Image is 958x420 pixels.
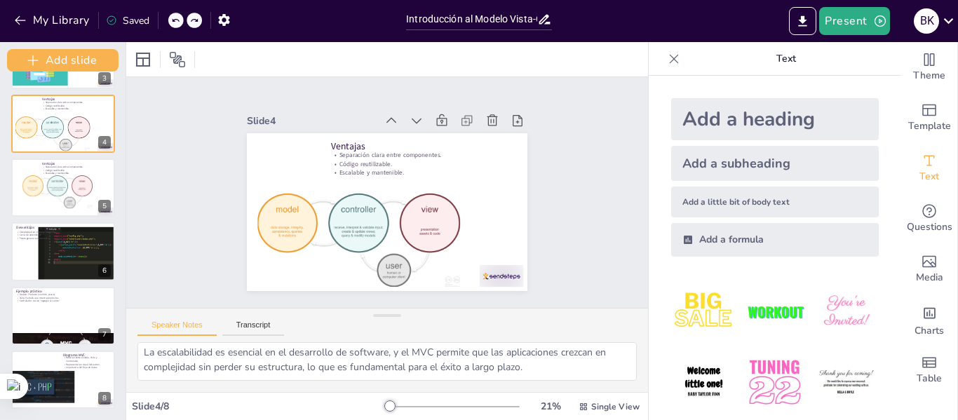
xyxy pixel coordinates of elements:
div: 5 [98,200,111,212]
p: Escalable y mantenible. [42,172,109,175]
p: Escalable y mantenible. [330,90,471,218]
div: 7 [98,328,111,341]
div: Layout [132,48,154,71]
p: Código reutilizable. [42,104,109,108]
p: Ventajas [42,161,109,165]
div: Slide 4 / 8 [132,400,385,413]
div: B K [914,8,939,34]
div: Add a table [901,345,957,395]
button: Present [819,7,889,35]
button: B K [914,7,939,35]
div: Add images, graphics, shapes or video [901,244,957,294]
div: Add a subheading [671,146,879,181]
p: Código reutilizable. [323,83,464,212]
p: Representación visual del patrón. [63,363,110,367]
p: Relación entre Modelo, Vista y Controlador. [63,356,110,363]
span: Text [919,169,939,184]
span: Table [917,371,942,386]
span: Position [169,51,186,68]
span: Single View [591,401,640,412]
p: Controlador: Acción “Agregar al carrito”. [16,299,109,303]
input: Insert title [406,9,537,29]
p: Código reutilizable. [42,168,109,172]
div: Saved [106,14,149,27]
img: 2.jpeg [742,279,807,344]
p: Diagrama MVC [63,353,110,358]
img: 5.jpeg [742,350,807,415]
p: Complejidad en sistemas pequeños. [16,230,63,233]
div: Add a formula [671,223,879,257]
p: Ventajas [42,97,109,102]
p: Text [685,42,887,76]
div: Slide 4 [230,142,335,238]
p: Escalable y mantenible. [42,107,109,111]
div: Add a little bit of body text [671,187,879,217]
div: 7 [11,287,115,345]
div: 6 [11,222,115,280]
div: 3 [98,72,111,85]
button: Add slide [7,49,119,72]
div: Add ready made slides [901,93,957,143]
span: Questions [907,219,952,235]
span: Charts [915,323,944,339]
p: Puede generar acoplamiento. [16,236,63,240]
button: Transcript [222,320,285,336]
img: 4.jpeg [671,350,736,415]
div: 21 % [534,400,567,413]
div: 4 [98,136,111,149]
p: Vista: Pantalla que muestra productos. [16,296,109,299]
p: Curva de aprendizaje. [16,233,63,237]
div: Add text boxes [901,143,957,194]
p: Separación clara entre componentes. [42,165,109,168]
p: Separación clara entre componentes. [42,101,109,104]
img: 3.jpeg [814,279,879,344]
div: Get real-time input from your audience [901,194,957,244]
div: Add a heading [671,98,879,140]
button: Export to PowerPoint [789,7,816,35]
p: Separación clara entre componentes. [318,77,459,205]
button: My Library [11,9,95,32]
div: Change the overall theme [901,42,957,93]
div: Add charts and graphs [901,294,957,345]
img: 1.jpeg [671,279,736,344]
span: Media [916,270,943,285]
p: Ventajas [310,69,454,201]
img: 6.jpeg [814,350,879,415]
button: Speaker Notes [137,320,217,336]
p: Ejemplo práctico [16,289,109,294]
span: Template [908,118,951,134]
p: Importancia del flujo de datos. [63,366,110,370]
p: Desventajas [16,225,63,230]
div: 8 [98,392,111,405]
div: 4 [11,95,115,153]
p: Modelo: Producto (nombre, precio). [16,293,109,297]
textarea: La separación clara entre los componentes permite que cada uno se desarrolle de forma independien... [137,342,637,381]
div: 5 [11,158,115,217]
div: 8 [11,351,115,409]
div: 6 [98,264,111,277]
span: Theme [913,68,945,83]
